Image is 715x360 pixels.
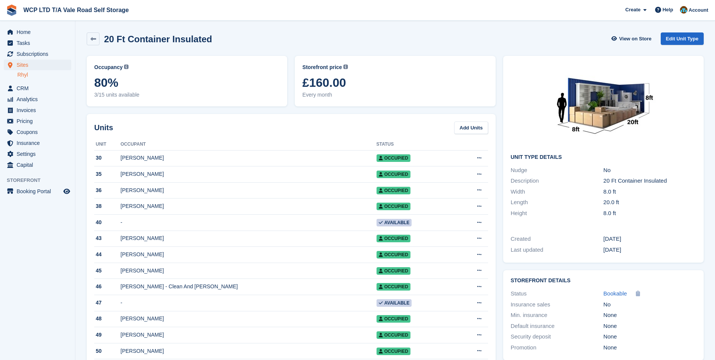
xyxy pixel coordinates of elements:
[377,283,410,291] span: Occupied
[17,186,62,197] span: Booking Portal
[4,138,71,148] a: menu
[619,35,652,43] span: View on Store
[603,246,696,254] div: [DATE]
[680,6,687,14] img: Kirsty williams
[511,166,603,175] div: Nudge
[511,209,603,218] div: Height
[17,127,62,137] span: Coupons
[121,267,377,275] div: [PERSON_NAME]
[511,246,603,254] div: Last updated
[603,289,627,298] a: Bookable
[603,235,696,243] div: [DATE]
[17,160,62,170] span: Capital
[121,154,377,162] div: [PERSON_NAME]
[7,177,75,184] span: Storefront
[6,5,17,16] img: stora-icon-8386f47178a22dfd0bd8f6a31ec36ba5ce8667c1dd55bd0f319d3a0aa187defe.svg
[94,331,121,339] div: 49
[603,343,696,352] div: None
[94,218,121,226] div: 40
[603,332,696,341] div: None
[4,160,71,170] a: menu
[17,71,71,78] a: Rhyl
[104,34,212,44] h2: 20 Ft Container Insulated
[603,188,696,196] div: 8.0 ft
[625,6,640,14] span: Create
[377,267,410,275] span: Occupied
[17,138,62,148] span: Insurance
[454,122,488,134] a: Add Units
[377,154,410,162] span: Occupied
[94,299,121,307] div: 47
[20,4,132,16] a: WCP LTD T/A Vale Road Self Storage
[4,116,71,126] a: menu
[511,289,603,298] div: Status
[94,138,121,151] th: Unit
[4,94,71,105] a: menu
[94,63,122,71] span: Occupancy
[124,65,129,69] img: icon-info-grey-7440780725fd019a000dd9b08b2336e03edf1995a4989e88bcd33f0948082b44.svg
[511,154,696,160] h2: Unit Type details
[377,171,410,178] span: Occupied
[17,27,62,37] span: Home
[377,235,410,242] span: Occupied
[611,32,655,45] a: View on Store
[603,300,696,309] div: No
[4,38,71,48] a: menu
[302,76,488,89] span: £160.00
[121,202,377,210] div: [PERSON_NAME]
[511,343,603,352] div: Promotion
[511,177,603,185] div: Description
[17,60,62,70] span: Sites
[603,209,696,218] div: 8.0 ft
[511,198,603,207] div: Length
[511,311,603,320] div: Min. insurance
[94,202,121,210] div: 38
[603,311,696,320] div: None
[94,283,121,291] div: 46
[603,322,696,331] div: None
[377,348,410,355] span: Occupied
[121,138,377,151] th: Occupant
[121,315,377,323] div: [PERSON_NAME]
[121,251,377,258] div: [PERSON_NAME]
[94,91,280,99] span: 3/15 units available
[377,331,410,339] span: Occupied
[302,91,488,99] span: Every month
[661,32,704,45] a: Edit Unit Type
[4,186,71,197] a: menu
[547,63,660,148] img: 20-ft-container%20(9).jpg
[377,315,410,323] span: Occupied
[94,154,121,162] div: 30
[4,27,71,37] a: menu
[94,122,113,133] h2: Units
[4,149,71,159] a: menu
[94,234,121,242] div: 43
[302,63,342,71] span: Storefront price
[511,322,603,331] div: Default insurance
[603,290,627,297] span: Bookable
[377,251,410,258] span: Occupied
[94,186,121,194] div: 36
[4,83,71,94] a: menu
[121,215,377,231] td: -
[4,49,71,59] a: menu
[17,83,62,94] span: CRM
[94,251,121,258] div: 44
[343,65,348,69] img: icon-info-grey-7440780725fd019a000dd9b08b2336e03edf1995a4989e88bcd33f0948082b44.svg
[511,235,603,243] div: Created
[689,6,708,14] span: Account
[17,149,62,159] span: Settings
[121,234,377,242] div: [PERSON_NAME]
[511,278,696,284] h2: Storefront Details
[377,203,410,210] span: Occupied
[121,295,377,311] td: -
[377,299,412,307] span: Available
[94,315,121,323] div: 48
[94,76,280,89] span: 80%
[377,219,412,226] span: Available
[94,170,121,178] div: 35
[121,170,377,178] div: [PERSON_NAME]
[17,116,62,126] span: Pricing
[121,186,377,194] div: [PERSON_NAME]
[511,300,603,309] div: Insurance sales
